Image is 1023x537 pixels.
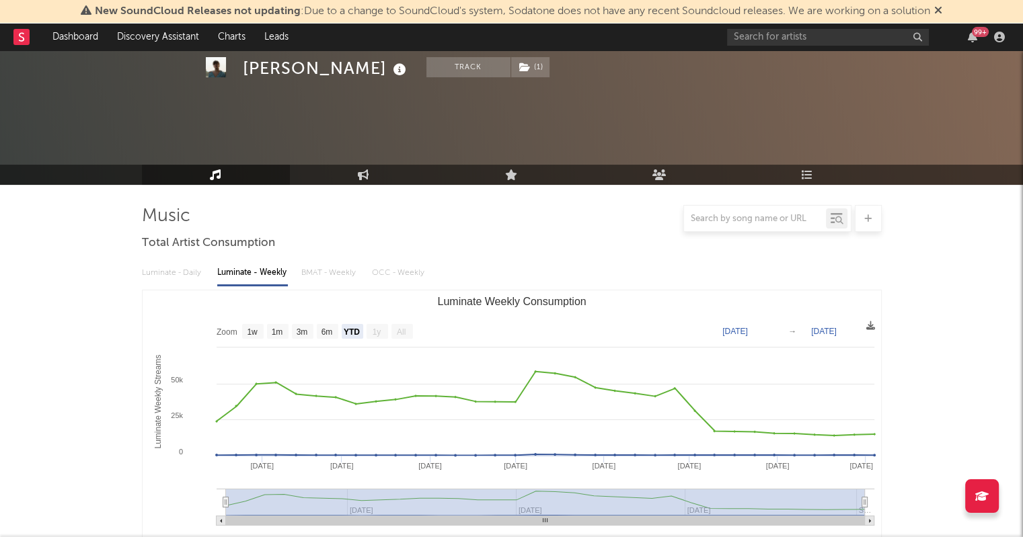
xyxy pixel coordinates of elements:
[858,506,870,514] text: S…
[684,214,826,224] input: Search by song name or URL
[271,327,282,337] text: 1m
[343,327,359,337] text: YTD
[178,448,182,456] text: 0
[426,57,510,77] button: Track
[418,462,442,470] text: [DATE]
[677,462,701,470] text: [DATE]
[321,327,332,337] text: 6m
[108,24,209,50] a: Discovery Assistant
[396,327,405,337] text: All
[153,355,162,449] text: Luminate Weekly Streams
[171,411,183,419] text: 25k
[510,57,550,77] span: ( 1 )
[811,327,837,336] text: [DATE]
[142,235,275,251] span: Total Artist Consumption
[43,24,108,50] a: Dashboard
[934,6,942,17] span: Dismiss
[250,462,274,470] text: [DATE]
[722,327,748,336] text: [DATE]
[511,57,550,77] button: (1)
[972,27,989,37] div: 99 +
[372,327,381,337] text: 1y
[171,376,183,384] text: 50k
[217,327,237,337] text: Zoom
[95,6,930,17] span: : Due to a change to SoundCloud's system, Sodatone does not have any recent Soundcloud releases. ...
[247,327,258,337] text: 1w
[968,32,977,42] button: 99+
[255,24,298,50] a: Leads
[727,29,929,46] input: Search for artists
[504,462,527,470] text: [DATE]
[849,462,873,470] text: [DATE]
[765,462,789,470] text: [DATE]
[243,57,410,79] div: [PERSON_NAME]
[217,261,288,284] div: Luminate - Weekly
[296,327,307,337] text: 3m
[592,462,615,470] text: [DATE]
[209,24,255,50] a: Charts
[788,327,796,336] text: →
[95,6,301,17] span: New SoundCloud Releases not updating
[330,462,353,470] text: [DATE]
[437,296,586,307] text: Luminate Weekly Consumption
